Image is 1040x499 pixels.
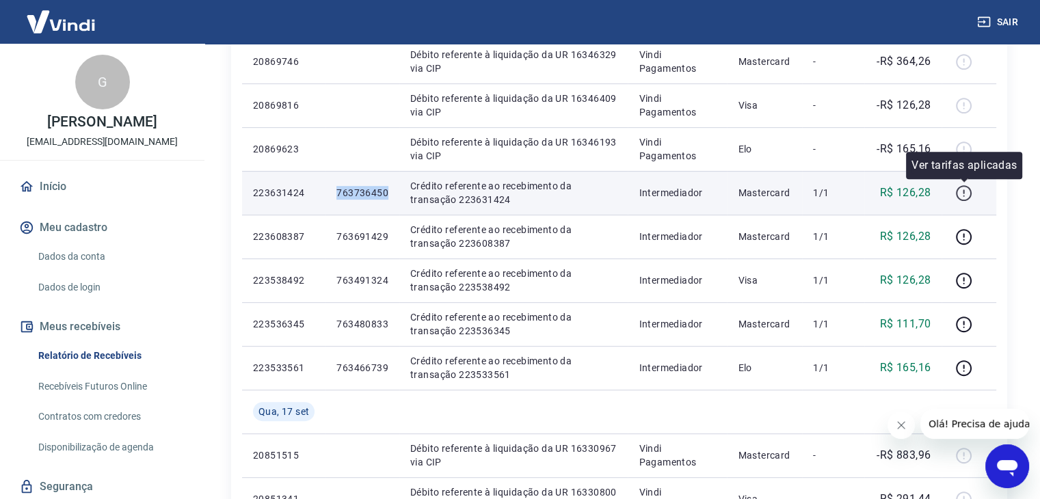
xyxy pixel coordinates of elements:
p: 223538492 [253,273,315,287]
button: Meus recebíveis [16,312,188,342]
p: - [813,142,853,156]
p: 20869623 [253,142,315,156]
p: 1/1 [813,186,853,200]
p: 1/1 [813,273,853,287]
p: Visa [738,273,791,287]
p: 1/1 [813,317,853,331]
p: R$ 126,28 [880,185,931,201]
p: Vindi Pagamentos [639,92,716,119]
p: -R$ 165,16 [877,141,931,157]
button: Meu cadastro [16,213,188,243]
a: Dados de login [33,273,188,301]
p: Débito referente à liquidação da UR 16346409 via CIP [410,92,617,119]
p: Mastercard [738,230,791,243]
p: R$ 126,28 [880,272,931,288]
p: -R$ 883,96 [877,447,931,463]
p: - [813,55,853,68]
p: Crédito referente ao recebimento da transação 223533561 [410,354,617,381]
p: Elo [738,361,791,375]
p: R$ 126,28 [880,228,931,245]
p: Elo [738,142,791,156]
p: 223536345 [253,317,315,331]
span: Olá! Precisa de ajuda? [8,10,115,21]
p: Intermediador [639,230,716,243]
p: Crédito referente ao recebimento da transação 223631424 [410,179,617,206]
p: 1/1 [813,361,853,375]
p: Visa [738,98,791,112]
p: Ver tarifas aplicadas [911,157,1017,174]
p: Crédito referente ao recebimento da transação 223608387 [410,223,617,250]
p: Mastercard [738,186,791,200]
p: Débito referente à liquidação da UR 16346329 via CIP [410,48,617,75]
iframe: Botão para abrir a janela de mensagens [985,444,1029,488]
div: G [75,55,130,109]
p: Intermediador [639,361,716,375]
p: 763736450 [336,186,388,200]
p: R$ 111,70 [880,316,931,332]
p: Mastercard [738,317,791,331]
a: Recebíveis Futuros Online [33,373,188,401]
a: Início [16,172,188,202]
p: 223608387 [253,230,315,243]
p: Intermediador [639,317,716,331]
p: Vindi Pagamentos [639,135,716,163]
a: Disponibilização de agenda [33,433,188,461]
p: Crédito referente ao recebimento da transação 223538492 [410,267,617,294]
p: Débito referente à liquidação da UR 16346193 via CIP [410,135,617,163]
p: 223533561 [253,361,315,375]
p: 763491324 [336,273,388,287]
p: 20869816 [253,98,315,112]
iframe: Mensagem da empresa [920,409,1029,439]
p: 1/1 [813,230,853,243]
p: 223631424 [253,186,315,200]
p: Mastercard [738,448,791,462]
a: Contratos com credores [33,403,188,431]
p: 763466739 [336,361,388,375]
p: Crédito referente ao recebimento da transação 223536345 [410,310,617,338]
p: R$ 165,16 [880,360,931,376]
p: Débito referente à liquidação da UR 16330967 via CIP [410,442,617,469]
p: -R$ 126,28 [877,97,931,113]
p: Vindi Pagamentos [639,48,716,75]
img: Vindi [16,1,105,42]
p: Mastercard [738,55,791,68]
p: 20869746 [253,55,315,68]
p: -R$ 364,26 [877,53,931,70]
a: Relatório de Recebíveis [33,342,188,370]
p: [PERSON_NAME] [47,115,157,129]
p: - [813,98,853,112]
p: 20851515 [253,448,315,462]
p: 763691429 [336,230,388,243]
button: Sair [974,10,1024,35]
p: - [813,448,853,462]
p: Vindi Pagamentos [639,442,716,469]
p: 763480833 [336,317,388,331]
p: [EMAIL_ADDRESS][DOMAIN_NAME] [27,135,178,149]
iframe: Fechar mensagem [888,412,915,439]
a: Dados da conta [33,243,188,271]
p: Intermediador [639,186,716,200]
span: Qua, 17 set [258,405,309,418]
p: Intermediador [639,273,716,287]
